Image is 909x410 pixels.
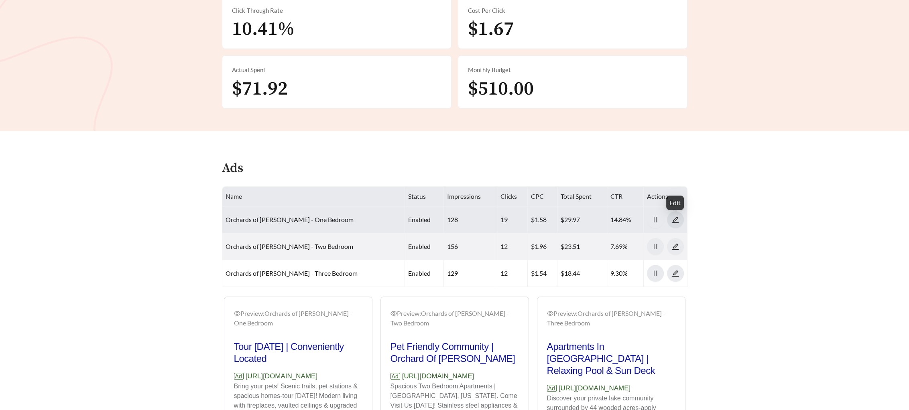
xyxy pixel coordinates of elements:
th: Status [405,187,443,206]
button: edit [667,238,684,255]
span: enabled [408,216,431,223]
h4: Ads [222,162,243,176]
span: edit [667,216,683,223]
th: Actions [644,187,687,206]
span: 10.41% [232,17,295,41]
td: 12 [497,260,528,287]
button: edit [667,265,684,282]
span: eye [547,310,553,317]
span: $71.92 [232,77,288,101]
td: $23.51 [557,233,607,260]
td: 19 [497,206,528,233]
th: Clicks [497,187,528,206]
td: 156 [444,233,497,260]
button: pause [647,211,664,228]
button: edit [667,211,684,228]
span: CPC [531,192,544,200]
span: pause [647,216,663,223]
span: $1.67 [468,17,514,41]
div: Cost Per Click [468,6,677,15]
th: Total Spent [557,187,607,206]
a: edit [667,269,684,277]
p: [URL][DOMAIN_NAME] [547,383,675,394]
div: Preview: Orchards of [PERSON_NAME] - Three Bedroom [547,309,675,328]
div: Click-Through Rate [232,6,441,15]
div: Monthly Budget [468,65,677,75]
span: enabled [408,269,431,277]
a: edit [667,216,684,223]
span: Ad [547,385,557,392]
span: pause [647,243,663,250]
a: Orchards of [PERSON_NAME] - Two Bedroom [226,242,353,250]
td: $18.44 [557,260,607,287]
td: 7.69% [607,233,644,260]
td: 14.84% [607,206,644,233]
span: CTR [610,192,622,200]
td: $1.58 [528,206,557,233]
td: 129 [444,260,497,287]
span: edit [667,270,683,277]
button: pause [647,238,664,255]
span: edit [667,243,683,250]
a: Orchards of [PERSON_NAME] - Three Bedroom [226,269,358,277]
span: enabled [408,242,431,250]
th: Name [222,187,405,206]
th: Impressions [444,187,497,206]
a: edit [667,242,684,250]
td: 9.30% [607,260,644,287]
span: $510.00 [468,77,534,101]
td: $1.54 [528,260,557,287]
h2: Apartments In [GEOGRAPHIC_DATA] | Relaxing Pool & Sun Deck [547,341,675,377]
td: $29.97 [557,206,607,233]
td: $1.96 [528,233,557,260]
td: 128 [444,206,497,233]
div: Actual Spent [232,65,441,75]
span: pause [647,270,663,277]
td: 12 [497,233,528,260]
a: Orchards of [PERSON_NAME] - One Bedroom [226,216,354,223]
button: pause [647,265,664,282]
